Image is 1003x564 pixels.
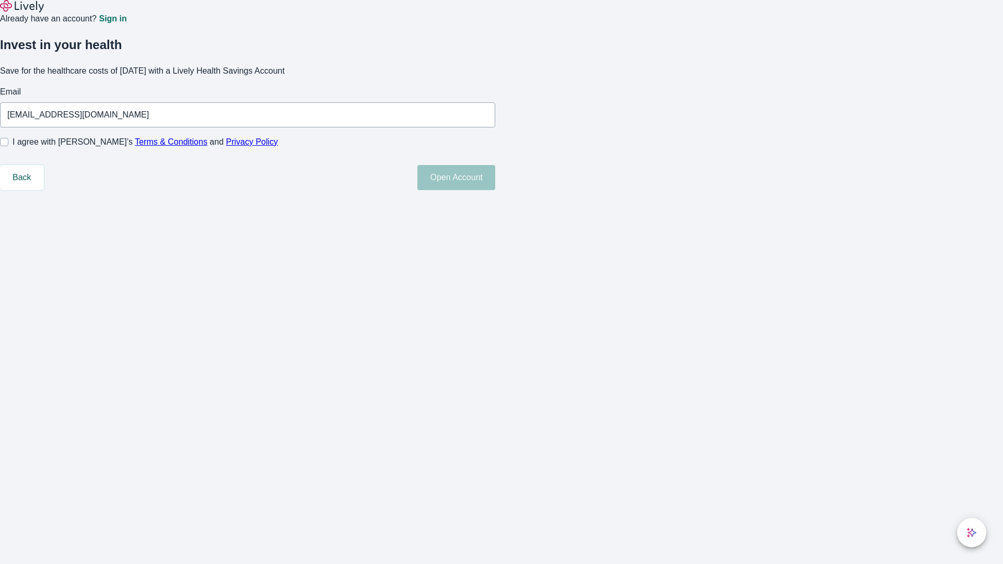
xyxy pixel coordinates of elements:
a: Sign in [99,15,126,23]
span: I agree with [PERSON_NAME]’s and [13,136,278,148]
button: chat [957,518,986,547]
a: Privacy Policy [226,137,278,146]
a: Terms & Conditions [135,137,207,146]
svg: Lively AI Assistant [966,527,977,538]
